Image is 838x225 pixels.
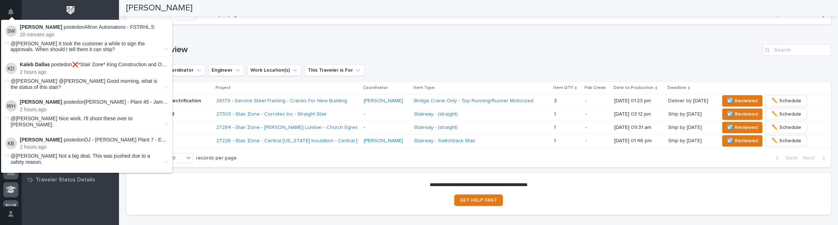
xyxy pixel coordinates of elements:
tr: ✔️Crane Rail & Electrification26179 - Service Steel Framing - Cranes For New Building [PERSON_NAM... [126,94,831,108]
tr: Switchback Stair27226 - Stair Zone - Central [US_STATE] Insulation - Central [US_STATE] Insulatio... [126,134,831,148]
button: This Traveler is For [305,64,365,76]
button: ✏️ Schedule [765,108,807,120]
button: ☑️ Reviewed [722,135,762,147]
span: @[PERSON_NAME] Not a big deal. This was pushed due to a safety reason. [11,153,150,165]
button: ☑️ Reviewed [722,108,762,120]
button: Coordinator [161,64,205,76]
a: Traveler Status Details [22,174,119,185]
p: Item Type [413,84,434,92]
span: ✏️ Schedule [771,110,801,118]
img: Ken Bajdek [5,138,17,149]
p: Date to Production [613,84,653,92]
button: Engineer [208,64,244,76]
strong: Kaleb Dallas [20,62,50,67]
p: Deliver by [DATE] [668,96,709,104]
span: Back [782,155,797,161]
a: Stairway - (straight) [414,111,457,117]
span: @[PERSON_NAME] Nice work. I'll shoot these over to [PERSON_NAME]. [11,116,133,127]
p: - [364,111,408,117]
img: Kaleb Dallas [5,63,17,74]
div: Notifications [9,9,18,20]
a: [PERSON_NAME] [364,98,403,104]
p: posted on : [20,24,168,30]
button: ✏️ Schedule [765,122,807,133]
h1: Drawing Review [126,45,759,55]
p: Ship by [DATE] [668,136,703,144]
tr: ✔️Egress Stair27284 - Stair Zone - [PERSON_NAME] Lumber - Church Egress Stairs -Stairway - (strai... [126,121,831,134]
a: Stairway - (straight) [414,125,457,131]
p: posted on : [20,99,168,105]
button: Back [770,155,800,161]
a: Bridge Crane Only - Top Running/Runner Motorized [414,98,533,104]
button: Notifications [3,4,18,19]
span: ☑️ Reviewed [727,136,758,145]
p: [DATE] 09:31 am [614,125,662,131]
p: posted on : [20,137,168,143]
img: Workspace Logo [64,4,77,17]
strong: [PERSON_NAME] [20,137,62,143]
a: ❌*Stair Zone* King Construction and Overhead Door Inc - L Stair [72,62,220,67]
h2: [PERSON_NAME] [126,3,192,13]
p: - [585,98,608,104]
button: Next [800,155,831,161]
p: - [585,125,608,131]
p: posted on : [20,62,168,68]
img: Weston Hochstetler [5,100,17,112]
span: ✏️ Schedule [771,96,801,105]
p: 1 [554,136,557,144]
a: 26179 - Service Steel Framing - Cranes For New Building [216,98,347,104]
p: 20 minutes ago [20,32,168,38]
button: ✏️ Schedule [765,135,807,147]
p: Deadline [667,84,686,92]
p: [DATE] 01:23 pm [614,98,662,104]
a: GET HELP FAST [454,194,503,206]
span: GET HELP FAST [460,198,497,203]
p: 2 hours ago [20,69,168,75]
p: [DATE] 01:46 pm [614,138,662,144]
img: Sam Whitehead [5,25,17,37]
p: Coordinator [363,84,388,92]
a: [PERSON_NAME] - Plant 45 - Jamb Lifters [84,99,181,105]
a: DJ - [PERSON_NAME] Plant 7 - Extend Expandable CW by 2 Sections [84,137,243,143]
tr: ✔️Straight Stair B27303 - Stair Zone - Corrotec Inc - Straight Stair -Stairway - (straight) 11 -[... [126,108,831,121]
span: ☑️ Reviewed [727,96,758,105]
p: Project [216,84,231,92]
a: 27284 - Stair Zone - [PERSON_NAME] Lumber - Church Egress Stairs [216,125,375,131]
p: - [364,125,408,131]
button: ☑️ Reviewed [722,122,762,133]
p: [DATE] 03:12 pm [614,111,662,117]
button: Work Location(s) [247,64,302,76]
strong: [PERSON_NAME] [20,99,62,105]
p: Traveler Status Details [36,177,95,183]
span: ✏️ Schedule [771,123,801,132]
strong: [PERSON_NAME] [20,24,62,30]
p: - [585,111,608,117]
p: Fab Crews [585,84,606,92]
span: @[PERSON_NAME] @[PERSON_NAME] Good morning, what is the status of this stair? [11,78,158,90]
p: 2 hours ago [20,107,168,113]
a: Stairway - Switchback Stair [414,138,475,144]
p: records per page [196,155,237,161]
button: ☑️ Reviewed [722,95,762,107]
p: - [585,138,608,144]
span: @[PERSON_NAME] It took the customer a while to sign the approvals. When should I tell them it can... [11,41,145,53]
a: Altron Automatons - FSTRHL.5 [84,24,154,30]
p: 1 [554,110,557,117]
a: 27303 - Stair Zone - Corrotec Inc - Straight Stair [216,111,327,117]
a: 27226 - Stair Zone - Central [US_STATE] Insulation - Central [US_STATE] Insulation [216,138,407,144]
button: ✏️ Schedule [765,95,807,107]
p: Ship by [DATE] [668,123,703,131]
p: 2 hours ago [20,144,168,150]
p: 1 [554,123,557,131]
p: 3 [554,96,558,104]
span: Next [803,155,819,161]
div: 30 [167,154,184,162]
a: [PERSON_NAME] [364,138,403,144]
span: ☑️ Reviewed [727,110,758,118]
input: Search [762,44,831,56]
p: Item QTY [553,84,573,92]
span: ☑️ Reviewed [727,123,758,132]
p: Ship by [DATE] [668,110,703,117]
span: ✏️ Schedule [771,136,801,145]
